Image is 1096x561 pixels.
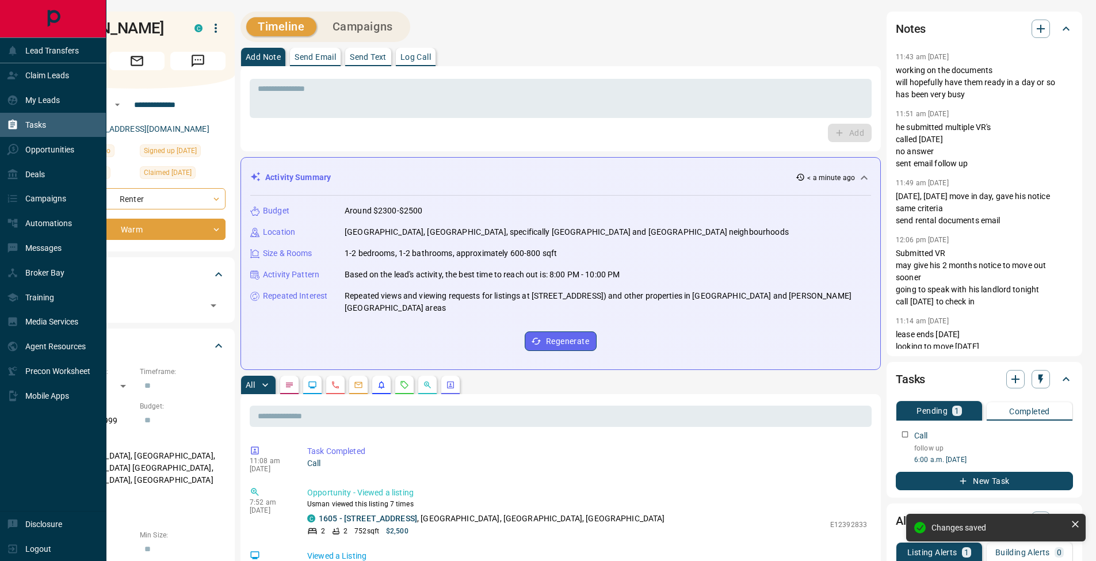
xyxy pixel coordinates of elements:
span: Message [170,52,226,70]
p: Repeated views and viewing requests for listings at [STREET_ADDRESS]) and other properties in [GE... [345,290,871,314]
p: Min Size: [140,530,226,540]
div: Renter [48,188,226,209]
p: , [GEOGRAPHIC_DATA], [GEOGRAPHIC_DATA], [GEOGRAPHIC_DATA] [319,513,665,525]
div: Tags [48,261,226,288]
p: Log Call [400,53,431,61]
div: Notes [896,15,1073,43]
p: [GEOGRAPHIC_DATA], [GEOGRAPHIC_DATA], [GEOGRAPHIC_DATA] [GEOGRAPHIC_DATA], [GEOGRAPHIC_DATA], [GE... [48,446,226,490]
h2: Notes [896,20,926,38]
p: 11:43 am [DATE] [896,53,949,61]
p: Send Email [295,53,336,61]
svg: Opportunities [423,380,432,390]
p: he submitted multiple VR's called [DATE] no answer sent email follow up [896,121,1073,170]
div: Activity Summary< a minute ago [250,167,871,188]
div: Changes saved [931,523,1066,532]
button: Open [110,98,124,112]
p: lease ends [DATE] looking to move [DATE] same criteria for the alert set it to weekly follow up i... [896,329,1073,389]
p: Areas Searched: [48,436,226,446]
div: Tasks [896,365,1073,393]
p: 1-2 bedrooms, 1-2 bathrooms, approximately 600-800 sqft [345,247,557,259]
div: Warm [48,219,226,240]
p: Location [263,226,295,238]
div: Sat Jul 23 2022 [140,144,226,161]
p: Opportunity - Viewed a listing [307,487,867,499]
svg: Emails [354,380,363,390]
p: Listing Alerts [907,548,957,556]
p: Budget [263,205,289,217]
p: 12:06 pm [DATE] [896,236,949,244]
h1: [PERSON_NAME] [48,19,177,37]
p: Completed [1009,407,1050,415]
svg: Lead Browsing Activity [308,380,317,390]
p: 11:14 am [DATE] [896,317,949,325]
span: Signed up [DATE] [144,145,197,157]
h2: Tasks [896,370,925,388]
p: 0 [1057,548,1061,556]
p: 1 [954,407,959,415]
p: Building Alerts [995,548,1050,556]
p: 2 [343,526,347,536]
p: working on the documents will hopefully have them ready in a day or so has been very busy [896,64,1073,101]
p: Motivation: [48,495,226,506]
svg: Agent Actions [446,380,455,390]
div: Criteria [48,332,226,360]
p: 7:52 am [250,498,290,506]
div: condos.ca [194,24,203,32]
button: New Task [896,472,1073,490]
svg: Notes [285,380,294,390]
p: Submitted VR may give his 2 months notice to move out sooner going to speak with his landlord ton... [896,247,1073,308]
p: [DATE] [250,506,290,514]
a: [EMAIL_ADDRESS][DOMAIN_NAME] [79,124,209,133]
div: Wed Nov 23 2022 [140,166,226,182]
button: Regenerate [525,331,597,351]
p: Call [914,430,928,442]
p: Pending [916,407,948,415]
button: Timeline [246,17,316,36]
button: Open [205,297,222,314]
p: 6:00 a.m. [DATE] [914,455,1073,465]
p: Add Note [246,53,281,61]
svg: Calls [331,380,340,390]
p: Call [307,457,867,470]
p: 752 sqft [354,526,379,536]
span: Email [109,52,165,70]
p: Timeframe: [140,367,226,377]
h2: Alerts [896,512,926,530]
p: follow up [914,443,1073,453]
p: Send Text [350,53,387,61]
p: [DATE], [DATE] move in day, gave his notice same criteria send rental documents email [896,190,1073,227]
p: Task Completed [307,445,867,457]
div: condos.ca [307,514,315,522]
p: Repeated Interest [263,290,327,302]
p: All [246,381,255,389]
p: 11:08 am [250,457,290,465]
p: [DATE] [250,465,290,473]
p: Budget: [140,401,226,411]
p: 11:49 am [DATE] [896,179,949,187]
p: E12392833 [830,520,867,530]
svg: Requests [400,380,409,390]
p: [GEOGRAPHIC_DATA], [GEOGRAPHIC_DATA], specifically [GEOGRAPHIC_DATA] and [GEOGRAPHIC_DATA] neighb... [345,226,789,238]
p: Around $2300-$2500 [345,205,422,217]
p: < a minute ago [807,173,855,183]
p: Usman viewed this listing 7 times [307,499,867,509]
div: Alerts [896,507,1073,535]
button: Campaigns [321,17,404,36]
p: Activity Summary [265,171,331,184]
a: 1605 - [STREET_ADDRESS] [319,514,417,523]
span: Claimed [DATE] [144,167,192,178]
p: Activity Pattern [263,269,319,281]
p: Based on the lead's activity, the best time to reach out is: 8:00 PM - 10:00 PM [345,269,620,281]
p: 1 [964,548,969,556]
p: 2 [321,526,325,536]
svg: Listing Alerts [377,380,386,390]
p: Size & Rooms [263,247,312,259]
p: 11:51 am [DATE] [896,110,949,118]
p: $2,500 [386,526,408,536]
